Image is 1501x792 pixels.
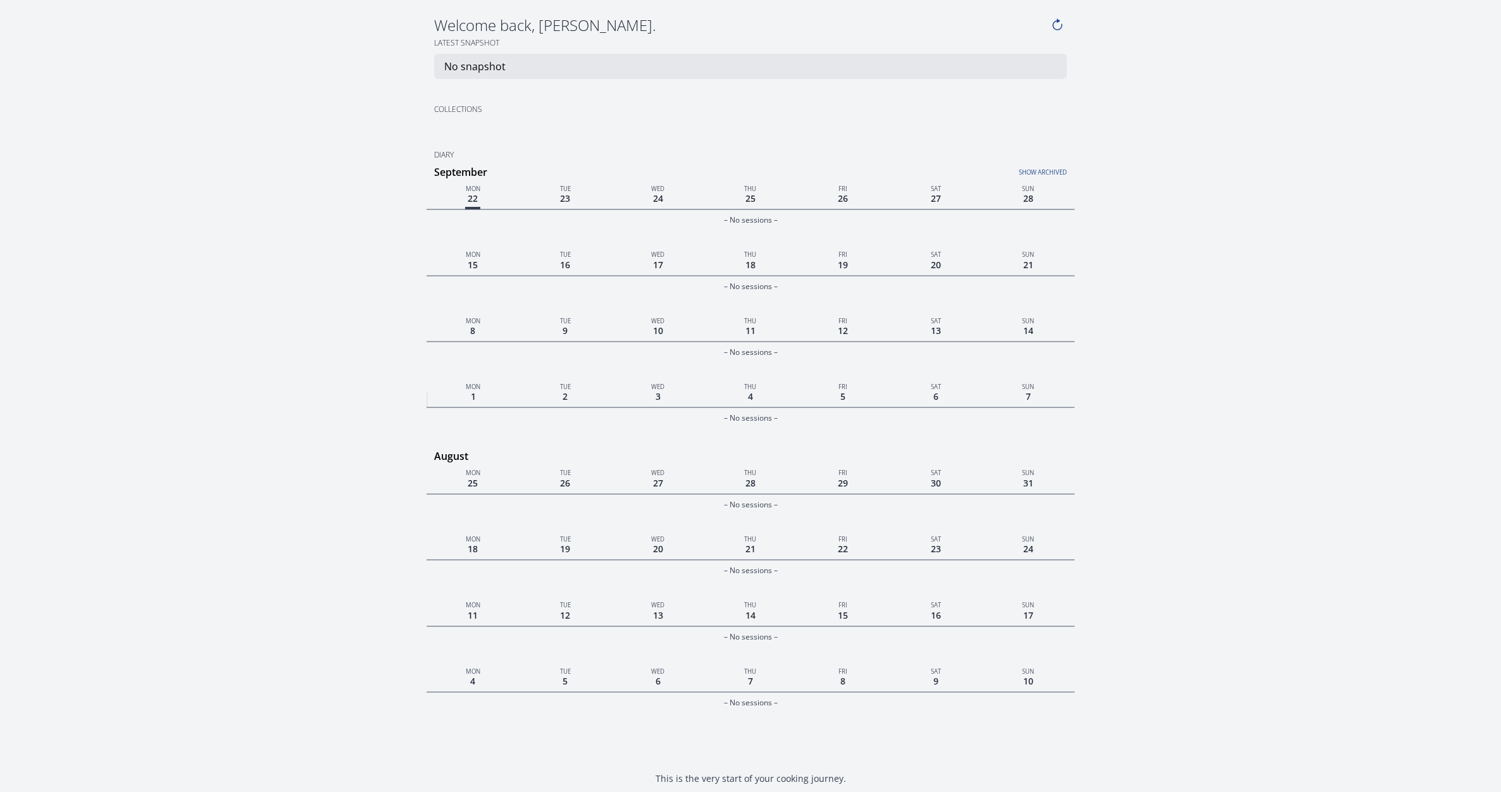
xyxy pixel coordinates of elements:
span: 11 [743,322,758,339]
span: 23 [557,190,573,207]
div: – No sessions – [427,411,1074,426]
span: 4 [468,672,478,690]
p: Tue [519,533,611,544]
span: 22 [835,540,850,557]
h4: Welcome back, [PERSON_NAME]. [434,15,1048,35]
span: 5 [838,388,848,405]
div: – No sessions – [427,213,1074,228]
span: 8 [468,322,478,339]
p: Sat [889,466,981,478]
span: 14 [1021,322,1036,339]
p: Sun [982,314,1074,326]
p: Fri [797,314,889,326]
p: Sat [889,380,981,392]
span: 31 [1021,474,1036,492]
p: Sat [889,248,981,259]
p: Wed [612,314,704,326]
p: Mon [427,314,519,326]
span: 6 [931,388,941,405]
span: 24 [1021,540,1036,557]
p: Fri [797,533,889,544]
span: 30 [928,474,944,492]
a: Show archived [851,161,1067,177]
span: 5 [560,672,570,690]
p: Sun [982,665,1074,676]
span: 9 [560,322,570,339]
span: 21 [743,540,758,557]
p: Sat [889,598,981,610]
span: 6 [653,672,663,690]
p: Wed [612,248,704,259]
p: Mon [427,466,519,478]
span: 27 [928,190,944,207]
p: Mon [427,248,519,259]
p: Mon [427,533,519,544]
p: Sun [982,533,1074,544]
p: Tue [519,466,611,478]
p: Fri [797,182,889,194]
p: Sat [889,314,981,326]
p: Wed [612,665,704,676]
p: Sat [889,665,981,676]
p: Thu [704,466,797,478]
div: – No sessions – [427,629,1074,645]
span: 10 [1021,672,1036,690]
p: Thu [704,182,797,194]
p: Tue [519,314,611,326]
span: 27 [651,474,666,492]
span: 7 [745,672,756,690]
span: 8 [838,672,848,690]
span: 13 [651,607,666,624]
h3: August [434,446,1074,466]
p: Wed [612,533,704,544]
span: 2 [560,388,570,405]
span: 19 [557,540,573,557]
h3: September [434,162,1074,182]
p: Fri [797,665,889,676]
p: Sun [982,182,1074,194]
span: 9 [931,672,941,690]
span: 26 [835,190,850,207]
div: – No sessions – [427,279,1074,294]
span: 16 [557,256,573,273]
span: 12 [835,322,850,339]
p: Tue [519,182,611,194]
span: 17 [1021,607,1036,624]
div: – No sessions – [427,497,1074,512]
p: No snapshot [444,59,506,74]
span: 4 [745,388,756,405]
p: Thu [704,248,797,259]
div: – No sessions – [427,563,1074,578]
span: 11 [465,607,480,624]
span: 7 [1023,388,1033,405]
span: 15 [465,256,480,273]
p: Sun [982,466,1074,478]
p: Thu [704,533,797,544]
p: Sat [889,182,981,194]
span: 3 [653,388,663,405]
p: Mon [427,598,519,610]
p: Wed [612,598,704,610]
span: 16 [928,607,944,624]
p: Mon [427,182,519,194]
span: 22 [465,190,480,209]
span: 12 [557,607,573,624]
p: Thu [704,665,797,676]
span: 20 [651,540,666,557]
p: Thu [704,314,797,326]
span: 15 [835,607,850,624]
p: Fri [797,466,889,478]
p: Mon [427,380,519,392]
span: 19 [835,256,850,273]
p: Wed [612,380,704,392]
p: Sun [982,380,1074,392]
p: Sat [889,533,981,544]
span: 24 [651,190,666,207]
span: 23 [928,540,944,557]
p: Sun [982,598,1074,610]
span: 25 [743,190,758,207]
p: Tue [519,598,611,610]
span: 18 [743,256,758,273]
span: 14 [743,607,758,624]
p: Tue [519,665,611,676]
